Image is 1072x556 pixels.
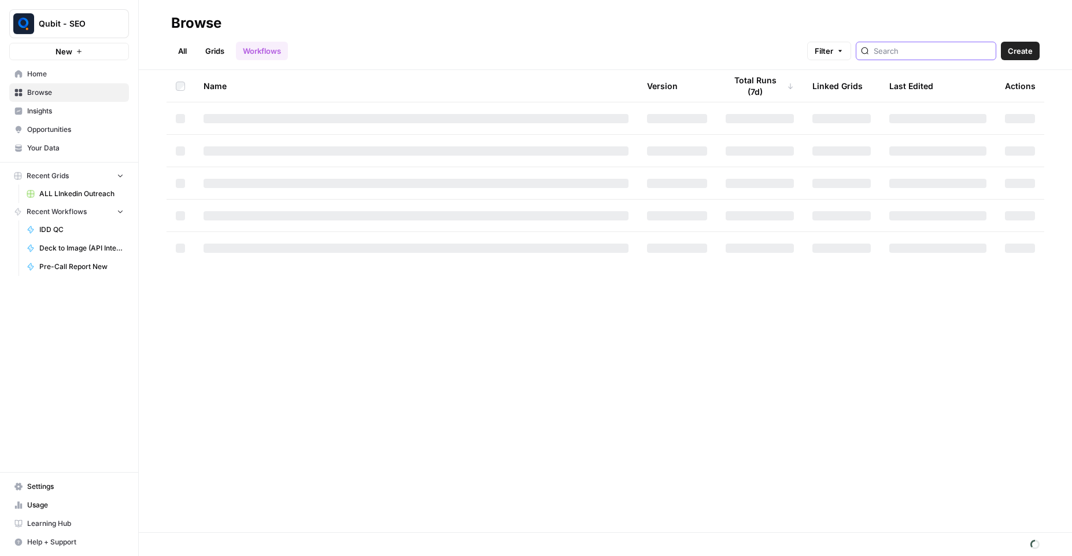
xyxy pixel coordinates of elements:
a: Grids [198,42,231,60]
span: Settings [27,481,124,492]
a: Your Data [9,139,129,157]
img: Qubit - SEO Logo [13,13,34,34]
a: Workflows [236,42,288,60]
span: ALL LInkedin Outreach [39,189,124,199]
span: Opportunities [27,124,124,135]
a: Learning Hub [9,514,129,533]
a: Deck to Image (API Integration) [21,239,129,257]
div: Browse [171,14,221,32]
span: Filter [815,45,833,57]
span: Create [1008,45,1033,57]
button: Recent Grids [9,167,129,185]
div: Version [647,70,678,102]
a: Pre-Call Report New [21,257,129,276]
a: ALL LInkedin Outreach [21,185,129,203]
span: Your Data [27,143,124,153]
a: Usage [9,496,129,514]
div: Total Runs (7d) [726,70,794,102]
span: IDD QC [39,224,124,235]
button: Workspace: Qubit - SEO [9,9,129,38]
span: Browse [27,87,124,98]
button: Create [1001,42,1040,60]
button: New [9,43,129,60]
div: Last Edited [889,70,933,102]
a: Opportunities [9,120,129,139]
input: Search [874,45,991,57]
a: Settings [9,477,129,496]
div: Actions [1005,70,1036,102]
div: Linked Grids [812,70,863,102]
a: Browse [9,83,129,102]
a: IDD QC [21,220,129,239]
a: All [171,42,194,60]
span: Qubit - SEO [39,18,109,30]
span: New [56,46,72,57]
span: Insights [27,106,124,116]
span: Usage [27,500,124,510]
span: Learning Hub [27,518,124,529]
button: Recent Workflows [9,203,129,220]
a: Home [9,65,129,83]
button: Help + Support [9,533,129,551]
span: Recent Grids [27,171,69,181]
span: Home [27,69,124,79]
span: Pre-Call Report New [39,262,124,272]
a: Insights [9,102,129,120]
div: Name [204,70,629,102]
button: Filter [807,42,851,60]
span: Deck to Image (API Integration) [39,243,124,253]
span: Recent Workflows [27,207,87,217]
span: Help + Support [27,537,124,547]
